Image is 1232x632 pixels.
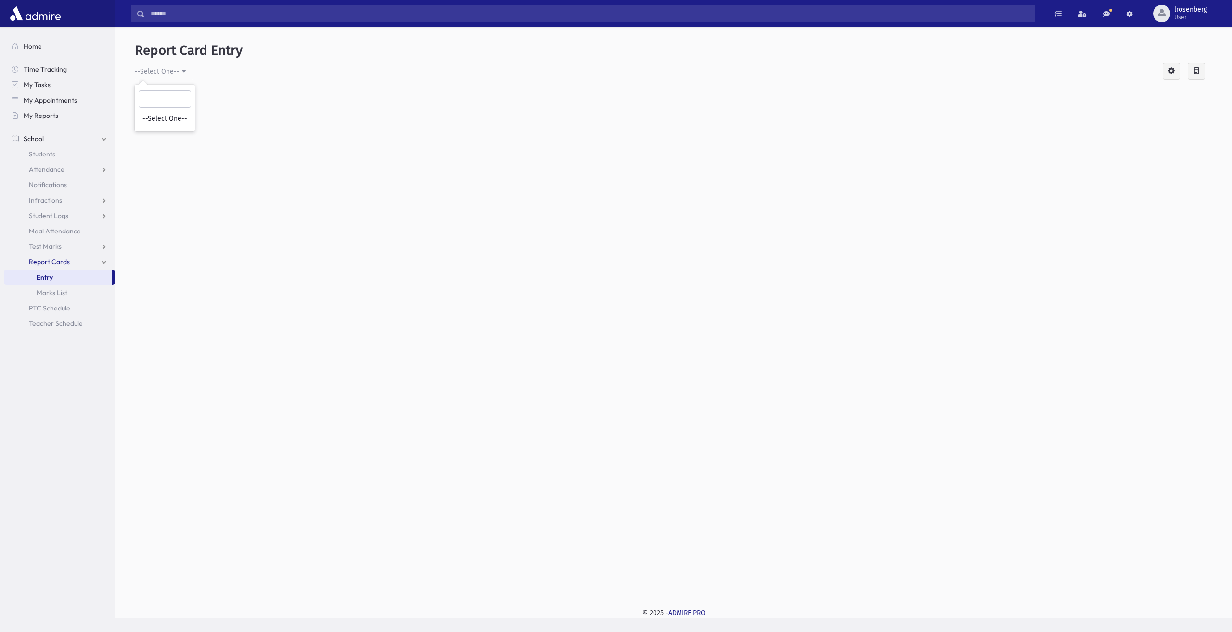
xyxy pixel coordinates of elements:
[4,239,115,254] a: Test Marks
[24,65,67,74] span: Time Tracking
[29,165,64,174] span: Attendance
[4,177,115,193] a: Notifications
[1174,13,1207,21] span: User
[37,273,53,282] span: Entry
[4,131,115,146] a: School
[4,208,115,223] a: Student Logs
[131,608,1217,618] div: © 2025 -
[4,300,115,316] a: PTC Schedule
[142,114,187,124] span: --Select One--
[24,42,42,51] span: Home
[4,316,115,331] a: Teacher Schedule
[29,181,67,189] span: Notifications
[4,285,115,300] a: Marks List
[4,254,115,270] a: Report Cards
[4,92,115,108] a: My Appointments
[24,111,58,120] span: My Reports
[4,193,115,208] a: Infractions
[4,162,115,177] a: Attendance
[4,62,115,77] a: Time Tracking
[4,146,115,162] a: Students
[24,134,44,143] span: School
[135,42,1213,59] h5: Report Card Entry
[29,211,68,220] span: Student Logs
[29,258,70,266] span: Report Cards
[139,90,191,108] input: Search
[145,5,1035,22] input: Search
[29,319,83,328] span: Teacher Schedule
[1174,6,1207,13] span: lrosenberg
[1163,63,1180,80] div: Configure
[37,288,67,297] span: Marks List
[135,66,180,77] div: --Select One--
[1188,63,1205,80] div: Calculate Averages
[4,108,115,123] a: My Reports
[4,77,115,92] a: My Tasks
[135,63,193,80] button: --Select One--
[29,227,81,235] span: Meal Attendance
[29,242,62,251] span: Test Marks
[4,270,112,285] a: Entry
[24,96,77,104] span: My Appointments
[29,196,62,205] span: Infractions
[668,609,706,617] a: ADMIRE PRO
[24,80,51,89] span: My Tasks
[29,150,55,158] span: Students
[4,39,115,54] a: Home
[29,304,70,312] span: PTC Schedule
[8,4,63,23] img: AdmirePro
[4,223,115,239] a: Meal Attendance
